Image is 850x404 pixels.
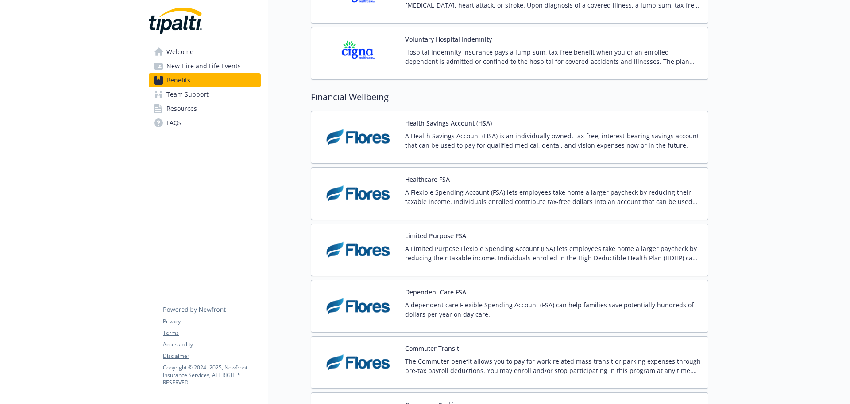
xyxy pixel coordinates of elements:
p: The Commuter benefit allows you to pay for work-related mass-transit or parking expenses through ... [405,357,701,375]
a: Resources [149,102,261,116]
button: Dependent Care FSA [405,287,466,297]
button: Limited Purpose FSA [405,231,466,240]
a: Team Support [149,87,261,102]
button: Healthcare FSA [405,175,450,184]
button: Voluntary Hospital Indemnity [405,35,492,44]
img: CIGNA carrier logo [318,35,398,72]
img: Flores and Associates carrier logo [318,231,398,269]
a: Disclaimer [163,352,260,360]
p: A Limited Purpose Flexible Spending Account (FSA) lets employees take home a larger paycheck by r... [405,244,701,263]
a: Accessibility [163,341,260,349]
span: New Hire and Life Events [166,59,241,73]
a: Privacy [163,318,260,326]
button: Health Savings Account (HSA) [405,118,492,128]
span: Resources [166,102,197,116]
h2: Financial Wellbeing [311,90,708,104]
a: Welcome [149,45,261,59]
p: Hospital indemnity insurance pays a lump sum, tax-free benefit when you or an enrolled dependent ... [405,47,701,66]
img: Flores and Associates carrier logo [318,287,398,325]
p: A Flexible Spending Account (FSA) lets employees take home a larger paycheck by reducing their ta... [405,188,701,206]
span: Welcome [166,45,193,59]
p: A Health Savings Account (HSA) is an individually owned, tax-free, interest-bearing savings accou... [405,131,701,150]
img: Flores and Associates carrier logo [318,344,398,381]
p: Copyright © 2024 - 2025 , Newfront Insurance Services, ALL RIGHTS RESERVED [163,364,260,386]
p: A dependent care Flexible Spending Account (FSA) can help families save potentially hundreds of d... [405,300,701,319]
span: Team Support [166,87,209,102]
span: FAQs [166,116,182,130]
a: FAQs [149,116,261,130]
a: Benefits [149,73,261,87]
img: Flores and Associates carrier logo [318,175,398,212]
button: Commuter Transit [405,344,459,353]
a: New Hire and Life Events [149,59,261,73]
a: Terms [163,329,260,337]
img: Flores and Associates carrier logo [318,118,398,156]
span: Benefits [166,73,190,87]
